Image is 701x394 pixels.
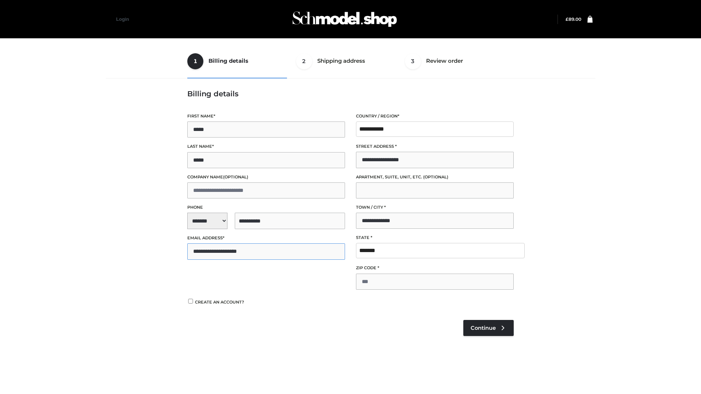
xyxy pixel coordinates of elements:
input: Create an account? [187,299,194,304]
span: £ [566,16,568,22]
a: £89.00 [566,16,581,22]
span: Create an account? [195,300,244,305]
label: Street address [356,143,514,150]
label: Last name [187,143,345,150]
span: (optional) [423,174,448,179]
label: Apartment, suite, unit, etc. [356,174,514,181]
label: ZIP Code [356,264,514,271]
label: Email address [187,235,345,242]
span: (optional) [223,174,248,179]
label: Phone [187,204,345,211]
img: Schmodel Admin 964 [290,5,399,34]
bdi: 89.00 [566,16,581,22]
h3: Billing details [187,89,514,98]
a: Login [116,16,129,22]
label: First name [187,113,345,120]
label: Town / City [356,204,514,211]
a: Continue [463,320,514,336]
span: Continue [471,325,496,331]
label: Company name [187,174,345,181]
label: Country / Region [356,113,514,120]
label: State [356,234,514,241]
